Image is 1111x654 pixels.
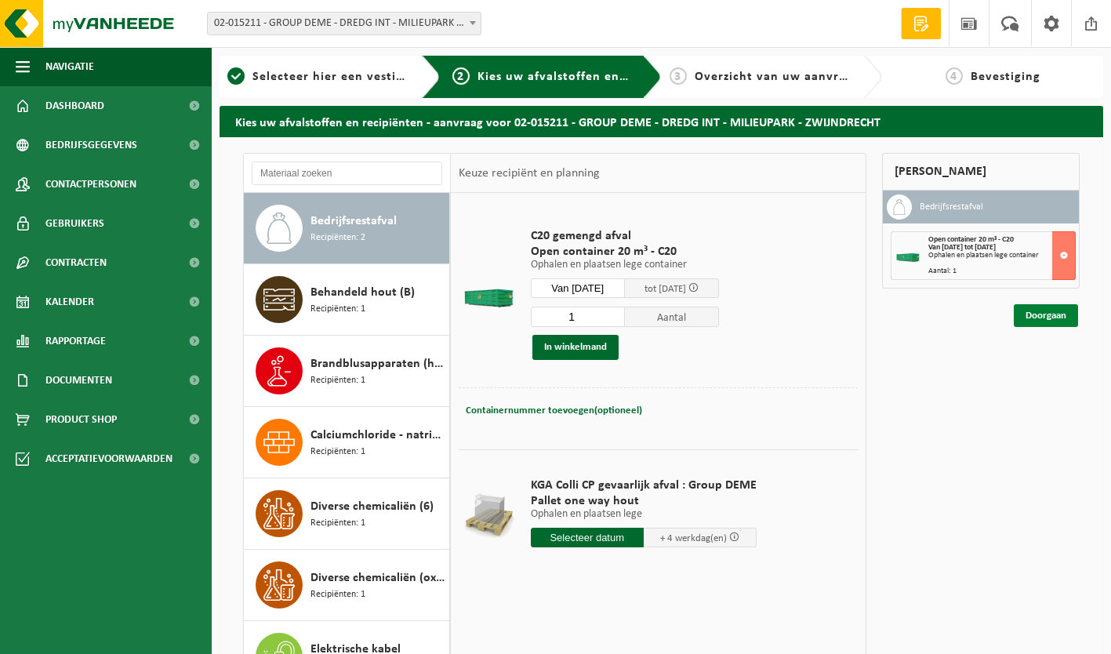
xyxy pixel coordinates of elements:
[466,405,642,416] span: Containernummer toevoegen(optioneel)
[244,336,450,407] button: Brandblusapparaten (huishoudelijk) Recipiënten: 1
[45,86,104,125] span: Dashboard
[310,302,365,317] span: Recipiënten: 1
[252,162,442,185] input: Materiaal zoeken
[45,322,106,361] span: Rapportage
[310,283,415,302] span: Behandeld hout (B)
[310,445,365,460] span: Recipiënten: 1
[531,528,644,547] input: Selecteer datum
[625,307,719,327] span: Aantal
[45,165,136,204] span: Contactpersonen
[244,407,450,478] button: Calciumchloride - natriumchloride Recipiënten: 1
[208,13,481,35] span: 02-015211 - GROUP DEME - DREDG INT - MILIEUPARK - ZWIJNDRECHT
[310,373,365,388] span: Recipiënten: 1
[227,67,409,86] a: 1Selecteer hier een vestiging
[928,252,1075,260] div: Ophalen en plaatsen lege container
[928,243,996,252] strong: Van [DATE] tot [DATE]
[244,478,450,550] button: Diverse chemicaliën (6) Recipiënten: 1
[45,282,94,322] span: Kalender
[45,204,104,243] span: Gebruikers
[220,106,1103,136] h2: Kies uw afvalstoffen en recipiënten - aanvraag voor 02-015211 - GROUP DEME - DREDG INT - MILIEUPA...
[310,231,365,245] span: Recipiënten: 2
[45,361,112,400] span: Documenten
[531,509,757,520] p: Ophalen en plaatsen lege
[45,47,94,86] span: Navigatie
[451,154,608,193] div: Keuze recipiënt en planning
[946,67,963,85] span: 4
[244,550,450,621] button: Diverse chemicaliën (oxiderend) Recipiënten: 1
[207,12,481,35] span: 02-015211 - GROUP DEME - DREDG INT - MILIEUPARK - ZWIJNDRECHT
[882,153,1080,191] div: [PERSON_NAME]
[244,193,450,264] button: Bedrijfsrestafval Recipiënten: 2
[310,569,445,587] span: Diverse chemicaliën (oxiderend)
[695,71,860,83] span: Overzicht van uw aanvraag
[531,493,757,509] span: Pallet one way hout
[477,71,693,83] span: Kies uw afvalstoffen en recipiënten
[531,278,625,298] input: Selecteer datum
[531,244,719,260] span: Open container 20 m³ - C20
[920,194,983,220] h3: Bedrijfsrestafval
[644,284,686,294] span: tot [DATE]
[928,267,1075,275] div: Aantal: 1
[310,587,365,602] span: Recipiënten: 1
[452,67,470,85] span: 2
[45,439,172,478] span: Acceptatievoorwaarden
[244,264,450,336] button: Behandeld hout (B) Recipiënten: 1
[310,426,445,445] span: Calciumchloride - natriumchloride
[670,67,687,85] span: 3
[227,67,245,85] span: 1
[660,533,727,543] span: + 4 werkdag(en)
[45,400,117,439] span: Product Shop
[532,335,619,360] button: In winkelmand
[531,260,719,271] p: Ophalen en plaatsen lege container
[971,71,1040,83] span: Bevestiging
[45,243,107,282] span: Contracten
[310,212,397,231] span: Bedrijfsrestafval
[1014,304,1078,327] a: Doorgaan
[928,235,1014,244] span: Open container 20 m³ - C20
[310,497,434,516] span: Diverse chemicaliën (6)
[531,478,757,493] span: KGA Colli CP gevaarlijk afval : Group DEME
[252,71,422,83] span: Selecteer hier een vestiging
[464,400,644,422] button: Containernummer toevoegen(optioneel)
[310,354,445,373] span: Brandblusapparaten (huishoudelijk)
[310,516,365,531] span: Recipiënten: 1
[45,125,137,165] span: Bedrijfsgegevens
[531,228,719,244] span: C20 gemengd afval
